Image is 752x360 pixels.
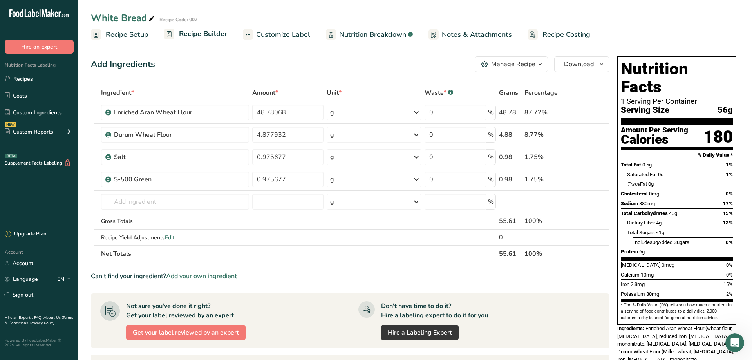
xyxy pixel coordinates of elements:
[91,26,148,43] a: Recipe Setup
[621,134,688,145] div: Calories
[726,239,733,245] span: 0%
[542,29,590,40] span: Recipe Costing
[126,325,246,340] button: Get your label reviewed by an expert
[726,272,733,278] span: 0%
[633,239,689,245] span: Includes Added Sugars
[621,291,645,297] span: Potassium
[524,88,558,98] span: Percentage
[499,216,521,226] div: 55.61
[621,272,640,278] span: Calcium
[166,271,237,281] span: Add your own ingredient
[326,26,413,43] a: Nutrition Breakdown
[381,325,459,340] a: Hire a Labeling Expert
[723,281,733,287] span: 15%
[5,128,53,136] div: Custom Reports
[499,233,521,242] div: 0
[30,320,54,326] a: Privacy Policy
[442,29,512,40] span: Notes & Attachments
[653,239,658,245] span: 0g
[330,108,334,117] div: g
[339,29,406,40] span: Nutrition Breakdown
[114,175,212,184] div: S-500 Green
[723,210,733,216] span: 15%
[330,152,334,162] div: g
[621,281,629,287] span: Iron
[114,152,212,162] div: Salt
[91,271,609,281] div: Can't find your ingredient?
[499,108,521,117] div: 48.78
[627,172,657,177] span: Saturated Fat
[725,333,744,352] iframe: Intercom live chat
[726,162,733,168] span: 1%
[5,338,74,347] div: Powered By FoodLabelMaker © 2025 All Rights Reserved
[726,291,733,297] span: 2%
[43,315,62,320] a: About Us .
[428,26,512,43] a: Notes & Attachments
[330,130,334,139] div: g
[497,245,523,262] th: 55.61
[726,262,733,268] span: 0%
[627,181,647,187] span: Fat
[621,249,638,255] span: Protein
[621,262,660,268] span: [MEDICAL_DATA]
[101,233,249,242] div: Recipe Yield Adjustments
[101,194,249,210] input: Add Ingredient
[133,328,239,337] span: Get your label reviewed by an expert
[5,230,46,238] div: Upgrade Plan
[164,25,227,44] a: Recipe Builder
[34,315,43,320] a: FAQ .
[524,130,572,139] div: 8.77%
[330,175,334,184] div: g
[330,197,334,206] div: g
[658,172,663,177] span: 0g
[723,220,733,226] span: 13%
[564,60,594,69] span: Download
[621,210,668,216] span: Total Carbohydrates
[662,262,674,268] span: 0mcg
[5,272,38,286] a: Language
[106,29,148,40] span: Recipe Setup
[639,249,645,255] span: 6g
[5,154,17,158] div: BETA
[499,175,521,184] div: 0.98
[91,58,155,71] div: Add Ingredients
[5,315,33,320] a: Hire an Expert .
[621,98,733,105] div: 1 Serving Per Container
[101,217,249,225] div: Gross Totals
[499,130,521,139] div: 4.88
[523,245,573,262] th: 100%
[57,275,74,284] div: EN
[528,26,590,43] a: Recipe Costing
[524,108,572,117] div: 87.72%
[617,326,644,331] span: Ingredients:
[524,216,572,226] div: 100%
[669,210,677,216] span: 40g
[99,245,497,262] th: Net Totals
[621,127,688,134] div: Amount Per Serving
[524,152,572,162] div: 1.75%
[621,150,733,160] section: % Daily Value *
[726,172,733,177] span: 1%
[726,191,733,197] span: 0%
[621,105,669,115] span: Serving Size
[631,281,645,287] span: 2.8mg
[179,29,227,39] span: Recipe Builder
[649,191,659,197] span: 0mg
[627,230,655,235] span: Total Sugars
[91,11,156,25] div: White Bread
[621,162,641,168] span: Total Fat
[656,220,662,226] span: 4g
[256,29,310,40] span: Customize Label
[646,291,659,297] span: 80mg
[703,127,733,147] div: 180
[656,230,664,235] span: <1g
[5,122,16,127] div: NEW
[491,60,535,69] div: Manage Recipe
[648,181,654,187] span: 0g
[554,56,609,72] button: Download
[425,88,453,98] div: Waste
[243,26,310,43] a: Customize Label
[639,201,655,206] span: 380mg
[252,88,278,98] span: Amount
[5,315,73,326] a: Terms & Conditions .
